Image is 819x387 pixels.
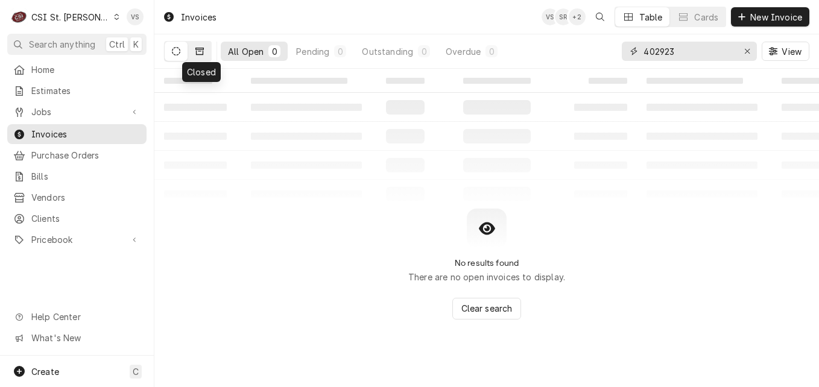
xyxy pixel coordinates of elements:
span: Home [31,63,141,76]
table: All Open Invoices List Loading [154,69,819,209]
span: ‌ [647,78,743,84]
span: ‌ [164,78,212,84]
a: Go to Jobs [7,102,147,122]
div: 0 [271,45,278,58]
span: View [779,45,804,58]
div: C [11,8,28,25]
span: What's New [31,332,139,344]
div: Cards [694,11,718,24]
button: View [762,42,809,61]
span: Bills [31,170,141,183]
span: ‌ [463,78,531,84]
span: C [133,365,139,378]
a: Go to Pricebook [7,230,147,250]
div: VS [127,8,144,25]
div: All Open [228,45,264,58]
h2: No results found [455,258,519,268]
a: Go to What's New [7,328,147,348]
a: Vendors [7,187,147,207]
span: Pricebook [31,233,122,246]
div: 0 [488,45,495,58]
span: ‌ [251,78,347,84]
span: New Invoice [748,11,805,24]
span: Clients [31,212,141,225]
span: K [133,38,139,51]
span: Invoices [31,128,141,140]
a: Invoices [7,124,147,144]
span: Ctrl [109,38,125,51]
button: Clear search [452,298,522,319]
a: Home [7,60,147,80]
button: Erase input [738,42,757,61]
div: Vicky Stuesse's Avatar [127,8,144,25]
div: + 2 [569,8,586,25]
div: Closed [182,62,221,82]
button: New Invoice [731,7,809,27]
button: Search anythingCtrlK [7,34,147,55]
span: Create [31,367,59,377]
a: Clients [7,209,147,228]
a: Estimates [7,81,147,101]
span: ‌ [386,78,425,84]
input: Keyword search [643,42,734,61]
div: Overdue [446,45,481,58]
p: There are no open invoices to display. [408,271,565,283]
div: Outstanding [362,45,413,58]
span: Clear search [459,302,515,315]
div: 0 [337,45,344,58]
span: Vendors [31,191,141,204]
div: Table [639,11,663,24]
div: SR [555,8,572,25]
div: 0 [420,45,428,58]
a: Bills [7,166,147,186]
div: Vicky Stuesse's Avatar [542,8,558,25]
span: ‌ [589,78,627,84]
div: CSI St. [PERSON_NAME] [31,11,110,24]
span: Search anything [29,38,95,51]
div: Stephani Roth's Avatar [555,8,572,25]
div: CSI St. Louis's Avatar [11,8,28,25]
div: Pending [296,45,329,58]
a: Purchase Orders [7,145,147,165]
span: Purchase Orders [31,149,141,162]
a: Go to Help Center [7,307,147,327]
span: Help Center [31,310,139,323]
span: Estimates [31,84,141,97]
div: VS [542,8,558,25]
button: Open search [590,7,610,27]
span: Jobs [31,105,122,118]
